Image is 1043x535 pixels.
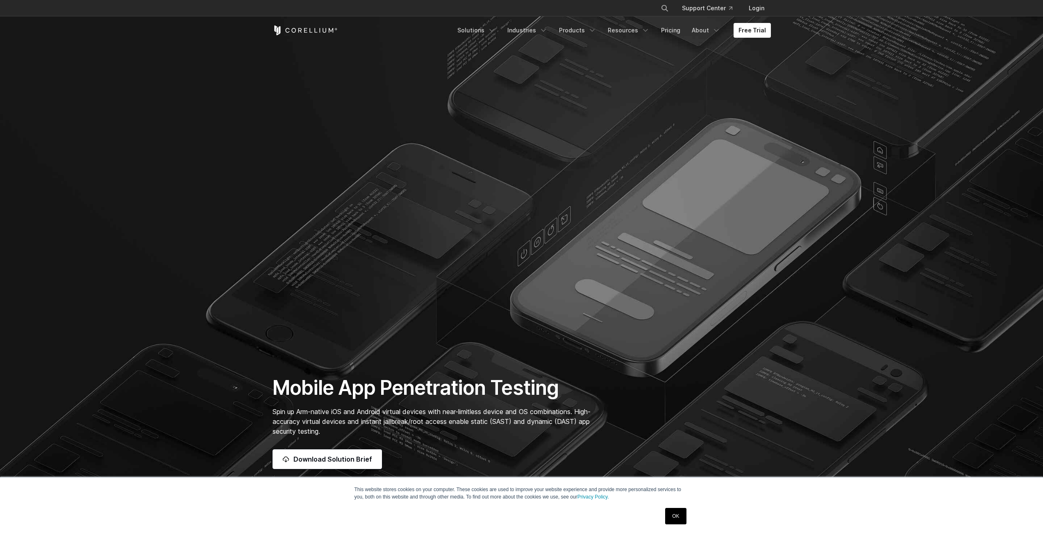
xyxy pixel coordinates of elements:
[687,23,725,38] a: About
[502,23,552,38] a: Industries
[656,23,685,38] a: Pricing
[273,408,591,435] span: Spin up Arm-native iOS and Android virtual devices with near-limitless device and OS combinations...
[354,486,689,501] p: This website stores cookies on your computer. These cookies are used to improve your website expe...
[273,449,382,469] a: Download Solution Brief
[273,25,338,35] a: Corellium Home
[554,23,601,38] a: Products
[651,1,771,16] div: Navigation Menu
[734,23,771,38] a: Free Trial
[603,23,654,38] a: Resources
[273,376,599,400] h1: Mobile App Penetration Testing
[657,1,672,16] button: Search
[665,508,686,524] a: OK
[452,23,501,38] a: Solutions
[452,23,771,38] div: Navigation Menu
[742,1,771,16] a: Login
[293,454,372,464] span: Download Solution Brief
[675,1,739,16] a: Support Center
[577,494,609,500] a: Privacy Policy.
